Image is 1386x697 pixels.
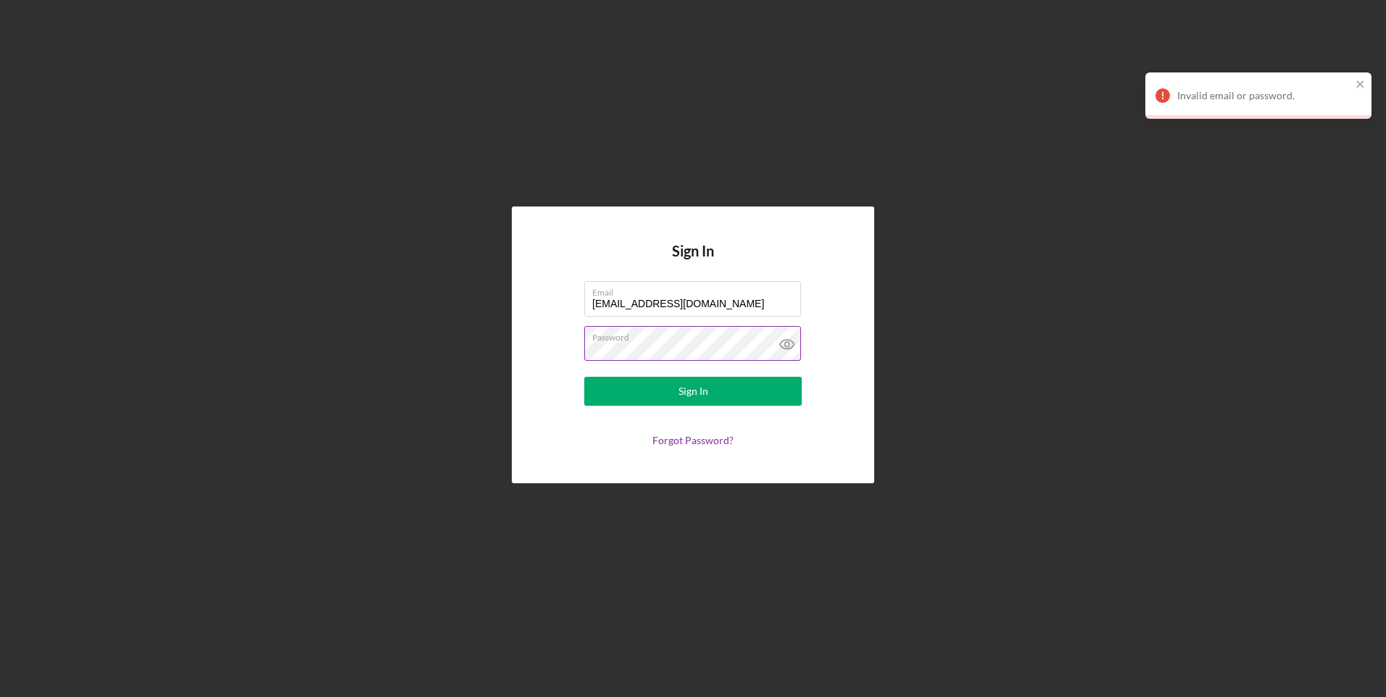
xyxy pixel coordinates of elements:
[584,377,802,406] button: Sign In
[672,243,714,281] h4: Sign In
[1356,78,1366,92] button: close
[592,327,801,343] label: Password
[679,377,708,406] div: Sign In
[592,282,801,298] label: Email
[652,434,734,446] a: Forgot Password?
[1177,90,1351,101] div: Invalid email or password.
